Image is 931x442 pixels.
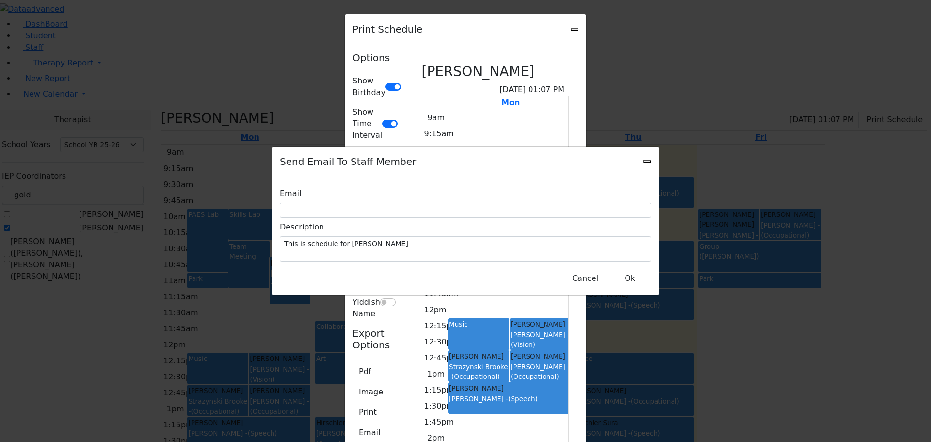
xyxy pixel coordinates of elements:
button: Close [566,269,605,288]
label: Email [280,184,301,203]
label: Description [280,218,324,236]
h5: Send Email To Staff Member [280,154,416,169]
button: Close [612,269,647,288]
button: Close [643,160,651,163]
